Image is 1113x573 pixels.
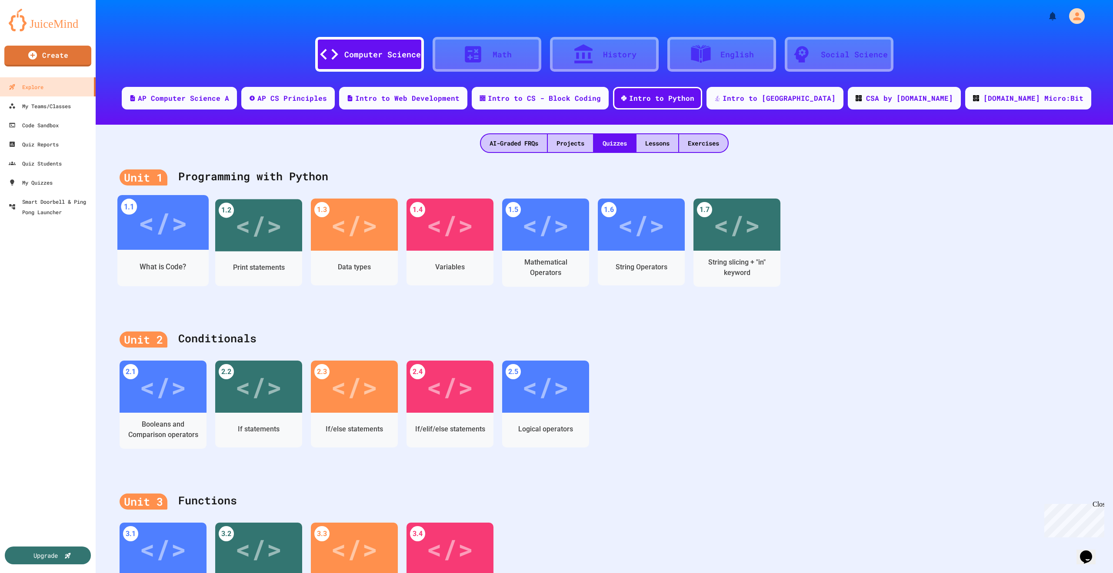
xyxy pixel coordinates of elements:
[410,364,425,379] div: 2.4
[410,526,425,541] div: 3.4
[235,367,282,406] div: </>
[410,202,425,217] div: 1.4
[257,93,327,103] div: AP CS Principles
[331,205,378,244] div: </>
[9,139,59,149] div: Quiz Reports
[973,95,979,101] img: CODE_logo_RGB.png
[314,364,330,379] div: 2.3
[219,203,234,218] div: 1.2
[126,419,200,440] div: Booleans and Comparison operators
[700,257,774,278] div: String slicing + "in" keyword
[140,367,187,406] div: </>
[866,93,953,103] div: CSA by [DOMAIN_NAME]
[331,367,378,406] div: </>
[1031,9,1060,23] div: My Notifications
[138,202,187,243] div: </>
[493,49,512,60] div: Math
[603,49,636,60] div: History
[314,526,330,541] div: 3.3
[9,177,53,188] div: My Quizzes
[9,82,43,92] div: Explore
[238,424,280,434] div: If statements
[522,367,569,406] div: </>
[427,529,473,568] div: </>
[488,93,601,103] div: Intro to CS - Block Coding
[138,93,229,103] div: AP Computer Science A
[983,93,1083,103] div: [DOMAIN_NAME] Micro:Bit
[548,134,593,152] div: Projects
[314,202,330,217] div: 1.3
[856,95,862,101] img: CODE_logo_RGB.png
[697,202,712,217] div: 1.7
[219,526,234,541] div: 3.2
[235,529,282,568] div: </>
[616,262,667,272] div: String Operators
[4,46,91,66] a: Create
[331,529,378,568] div: </>
[679,134,728,152] div: Exercises
[33,551,58,560] div: Upgrade
[120,159,1089,194] div: Programming with Python
[427,367,473,406] div: </>
[594,134,636,152] div: Quizzes
[509,257,583,278] div: Mathematical Operators
[3,3,60,55] div: Chat with us now!Close
[9,9,87,31] img: logo-orange.svg
[506,364,521,379] div: 2.5
[9,196,92,217] div: Smart Doorbell & Ping Pong Launcher
[435,262,465,272] div: Variables
[518,424,573,434] div: Logical operators
[338,262,371,272] div: Data types
[123,364,138,379] div: 2.1
[720,49,754,60] div: English
[140,262,186,272] div: What is Code?
[235,206,282,245] div: </>
[120,484,1089,518] div: Functions
[1060,6,1087,26] div: My Account
[723,93,836,103] div: Intro to [GEOGRAPHIC_DATA]
[9,120,59,130] div: Code Sandbox
[821,49,888,60] div: Social Science
[326,424,383,434] div: If/else statements
[140,529,187,568] div: </>
[713,205,760,244] div: </>
[219,364,234,379] div: 2.2
[9,158,62,169] div: Quiz Students
[355,93,460,103] div: Intro to Web Development
[233,262,285,273] div: Print statements
[618,205,665,244] div: </>
[120,169,167,186] div: Unit 1
[481,134,547,152] div: AI-Graded FRQs
[415,424,485,434] div: If/elif/else statements
[344,49,421,60] div: Computer Science
[1041,500,1104,537] iframe: chat widget
[629,93,694,103] div: Intro to Python
[120,331,167,348] div: Unit 2
[120,494,167,510] div: Unit 3
[636,134,678,152] div: Lessons
[427,205,473,244] div: </>
[9,101,71,111] div: My Teams/Classes
[522,205,569,244] div: </>
[123,526,138,541] div: 3.1
[506,202,521,217] div: 1.5
[1076,538,1104,564] iframe: chat widget
[121,199,137,215] div: 1.1
[601,202,616,217] div: 1.6
[120,321,1089,356] div: Conditionals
